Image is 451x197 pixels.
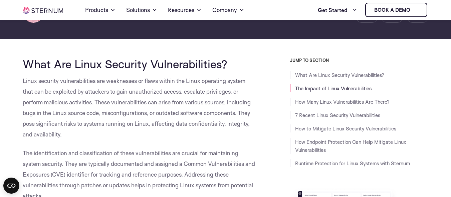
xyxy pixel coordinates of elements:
img: sternum iot [413,7,418,13]
a: The Impact of Linux Vulnerabilities [295,85,372,92]
a: Company [212,1,244,19]
a: What Are Linux Security Vulnerabilities? [295,72,384,78]
a: 7 Recent Linux Security Vulnerabilities [295,112,380,118]
h3: JUMP TO SECTION [290,58,429,63]
a: Get Started [318,3,357,17]
a: Book a demo [365,3,427,17]
span: What Are Linux Security Vulnerabilities? [23,57,227,71]
a: How Endpoint Protection Can Help Mitigate Linux Vulnerabilities [295,139,406,153]
a: Resources [168,1,202,19]
span: Linux security vulnerabilities are weaknesses or flaws within the Linux operating system that can... [23,77,251,138]
a: Runtime Protection for Linux Systems with Sternum [295,160,410,167]
a: How Many Linux Vulnerabilities Are There? [295,99,390,105]
a: Solutions [126,1,157,19]
a: How to Mitigate Linux Security Vulnerabilities [295,125,396,132]
a: Products [85,1,116,19]
button: Open CMP widget [3,178,19,194]
img: sternum iot [23,7,63,14]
